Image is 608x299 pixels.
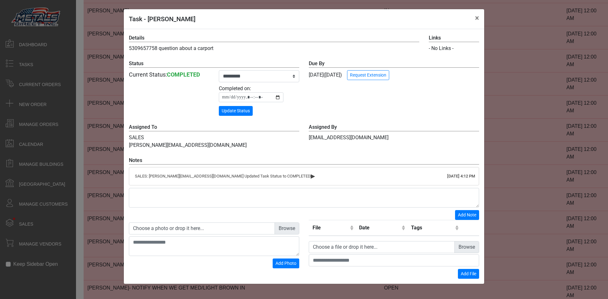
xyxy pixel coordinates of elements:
strong: COMPLETED [167,71,200,78]
label: Status [129,60,299,68]
label: Details [129,34,419,42]
span: Add Note [458,212,476,217]
label: Due By [309,60,479,68]
div: [EMAIL_ADDRESS][DOMAIN_NAME] [304,123,484,149]
h5: Task - [PERSON_NAME] [129,14,195,24]
div: - No Links - [429,45,479,52]
div: SALES [PERSON_NAME][EMAIL_ADDRESS][DOMAIN_NAME] [124,123,304,149]
div: SALES: [PERSON_NAME][EMAIL_ADDRESS][DOMAIN_NAME] Updated Task Status to COMPLETED [135,173,473,179]
span: Request Extension [350,72,386,78]
div: [DATE] 4:12 PM [447,173,475,179]
th: Remove [461,220,479,236]
button: Add Note [455,210,479,220]
button: Add Photo [273,259,299,268]
div: Tags [411,224,453,232]
label: Notes [129,157,479,165]
button: Request Extension [347,70,389,80]
button: Add File [458,269,479,279]
span: Add File [461,271,476,276]
div: [DATE] ([DATE]) [309,60,479,80]
div: Current Status: [129,70,209,79]
button: Update Status [219,106,253,116]
div: 5309657758 question about a carport [124,34,424,52]
button: Close [470,9,484,27]
div: Completed on: [219,85,299,102]
label: Assigned By [309,123,479,131]
div: File [313,224,348,232]
label: Links [429,34,479,42]
span: ▸ [311,174,315,178]
label: Assigned To [129,123,299,131]
div: Date [359,224,400,232]
span: Add Photo [275,261,296,266]
span: Update Status [222,108,250,113]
